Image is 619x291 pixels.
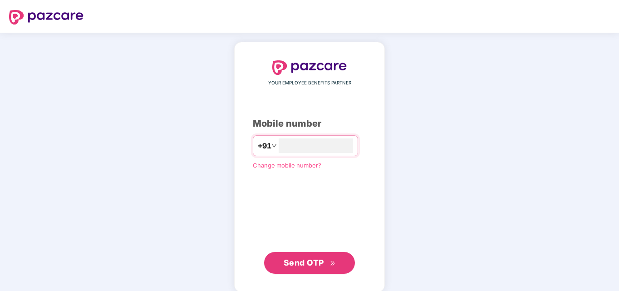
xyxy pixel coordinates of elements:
[284,258,324,267] span: Send OTP
[264,252,355,274] button: Send OTPdouble-right
[271,143,277,148] span: down
[268,79,351,87] span: YOUR EMPLOYEE BENEFITS PARTNER
[330,261,336,266] span: double-right
[272,60,347,75] img: logo
[9,10,84,25] img: logo
[253,117,366,131] div: Mobile number
[253,162,321,169] a: Change mobile number?
[258,140,271,152] span: +91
